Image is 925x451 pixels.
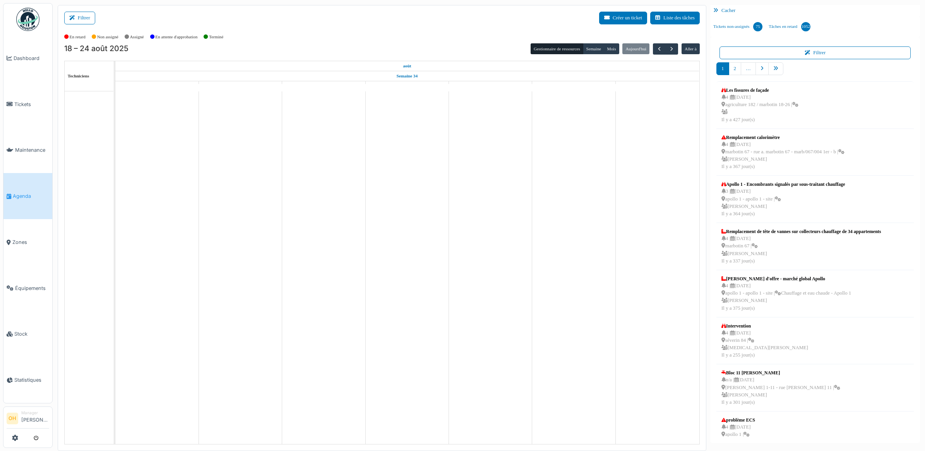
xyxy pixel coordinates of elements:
a: Agenda [3,173,52,219]
a: Équipements [3,265,52,311]
span: Tickets [14,101,49,108]
span: Zones [12,238,49,246]
button: Précédent [653,43,666,55]
button: Mois [604,43,619,54]
img: Badge_color-CXgf-gQk.svg [16,8,39,31]
div: Remplacement de tête de vannes sur collecteurs chauffage de 34 appartements [721,228,881,235]
span: Maintenance [15,146,49,154]
button: Filtrer [719,46,911,59]
a: 18 août 2025 [401,61,413,71]
div: 4 | [DATE] séverin 84 | [MEDICAL_DATA][PERSON_NAME] Il y a 255 jour(s) [721,329,808,359]
a: Les fissures de façade 4 |[DATE] agriculture 182 / marbotin 18-26 | Il y a 427 jour(s) [719,85,800,125]
span: Stock [14,330,49,338]
label: En attente d'approbation [155,34,197,40]
li: [PERSON_NAME] [21,410,49,427]
a: Remplacement de tête de vannes sur collecteurs chauffage de 34 appartements 4 |[DATE] marbotin 67... [719,226,883,267]
a: 2 [729,62,741,75]
a: Bloc 11 [PERSON_NAME] n/a |[DATE] [PERSON_NAME] 1-11 - rue [PERSON_NAME] 11 | [PERSON_NAME]Il y a... [719,367,842,408]
a: Apollo 1 - Encombrants signalés par sous-traitant chauffage 3 |[DATE] apollo 1 - apollo 1 - site ... [719,179,847,219]
span: Agenda [13,192,49,200]
button: Suivant [665,43,678,55]
div: Remplacement calorimètre [721,134,844,141]
button: Liste des tâches [650,12,700,24]
div: 1052 [801,22,810,31]
a: [PERSON_NAME] d'offre - marché global Apollo 4 |[DATE] apollo 1 - apollo 1 - site |Chauffage et e... [719,273,853,314]
a: Statistiques [3,357,52,403]
div: problème ECS [721,417,767,424]
a: Intervention 4 |[DATE] séverin 84 | [MEDICAL_DATA][PERSON_NAME]Il y a 255 jour(s) [719,321,810,361]
span: Statistiques [14,376,49,384]
div: 4 | [DATE] marbotin 67 - rue a. marbotin 67 - marb/067/004 1er - b | [PERSON_NAME] Il y a 367 jou... [721,141,844,171]
button: Semaine [583,43,604,54]
a: Semaine 34 [395,71,420,81]
div: Apollo 1 - Encombrants signalés par sous-traitant chauffage [721,181,845,188]
li: OH [7,413,18,424]
label: Assigné [130,34,144,40]
a: 1 [716,62,729,75]
a: 19 août 2025 [231,81,250,91]
button: Créer un ticket [599,12,647,24]
a: Dashboard [3,35,52,81]
a: Tickets non-assignés [710,16,766,37]
div: 3 | [DATE] apollo 1 - apollo 1 - site | [PERSON_NAME] Il y a 364 jour(s) [721,188,845,218]
div: 4 | [DATE] agriculture 182 / marbotin 18-26 | Il y a 427 jour(s) [721,94,798,123]
button: Aujourd'hui [622,43,649,54]
div: n/a | [DATE] [PERSON_NAME] 1-11 - rue [PERSON_NAME] 11 | [PERSON_NAME] Il y a 301 jour(s) [721,376,840,406]
span: Dashboard [14,55,49,62]
a: 18 août 2025 [149,81,165,91]
label: Terminé [209,34,223,40]
div: Manager [21,410,49,416]
button: Gestionnaire de ressources [531,43,583,54]
nav: pager [716,62,914,81]
div: 4 | [DATE] marbotin 67 | [PERSON_NAME] Il y a 337 jour(s) [721,235,881,265]
div: [PERSON_NAME] d'offre - marché global Apollo [721,275,851,282]
a: OH Manager[PERSON_NAME] [7,410,49,429]
div: 4 | [DATE] apollo 1 - apollo 1 - site | Chauffage et eau chaude - Apollo 1 [PERSON_NAME] Il y a 3... [721,282,851,312]
button: Filtrer [64,12,95,24]
a: 21 août 2025 [399,81,415,91]
span: Équipements [15,285,49,292]
h2: 18 – 24 août 2025 [64,44,128,53]
a: 22 août 2025 [482,81,499,91]
a: Zones [3,219,52,265]
button: Aller à [682,43,700,54]
a: … [741,62,756,75]
a: 23 août 2025 [565,81,583,91]
div: Les fissures de façade [721,87,798,94]
a: Tâches en retard [766,16,814,37]
a: 24 août 2025 [649,81,666,91]
div: Cacher [710,5,920,16]
div: 75 [753,22,762,31]
a: Remplacement calorimètre 4 |[DATE] marbotin 67 - rue a. marbotin 67 - marb/067/004 1er - b | [PER... [719,132,846,173]
div: Bloc 11 [PERSON_NAME] [721,369,840,376]
div: Intervention [721,322,808,329]
a: 20 août 2025 [315,81,332,91]
label: Non assigné [97,34,118,40]
a: Stock [3,311,52,357]
a: Maintenance [3,127,52,173]
label: En retard [70,34,86,40]
span: Techniciens [68,74,89,78]
a: Tickets [3,81,52,127]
